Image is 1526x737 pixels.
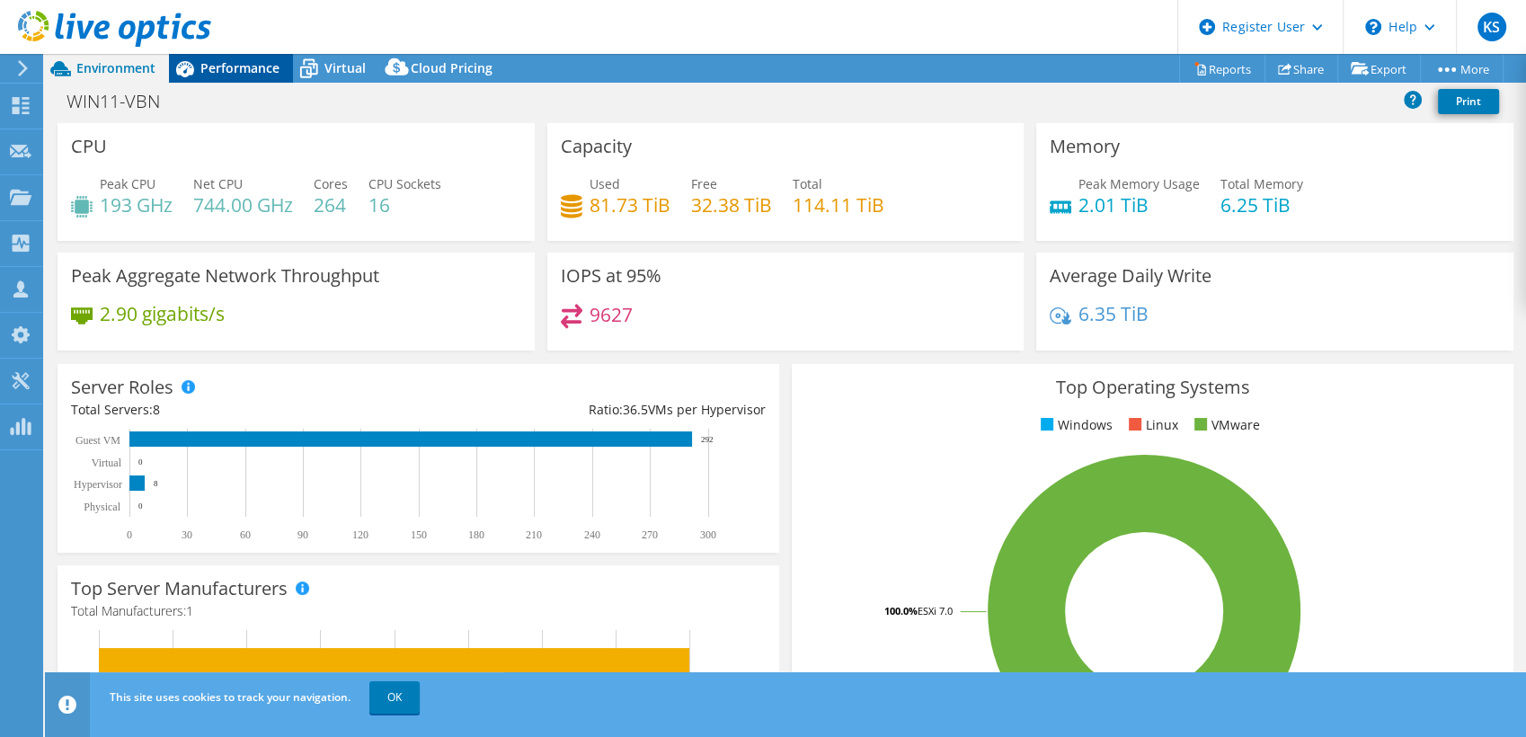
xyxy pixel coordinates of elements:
[1078,304,1149,324] h4: 6.35 TiB
[691,195,772,215] h4: 32.38 TiB
[468,528,484,541] text: 180
[297,528,308,541] text: 90
[193,175,243,192] span: Net CPU
[1264,55,1338,83] a: Share
[71,137,107,156] h3: CPU
[1190,415,1260,435] li: VMware
[642,528,658,541] text: 270
[1078,175,1200,192] span: Peak Memory Usage
[71,579,288,599] h3: Top Server Manufacturers
[1220,195,1303,215] h4: 6.25 TiB
[526,528,542,541] text: 210
[352,528,368,541] text: 120
[71,266,379,286] h3: Peak Aggregate Network Throughput
[1179,55,1265,83] a: Reports
[1337,55,1421,83] a: Export
[1365,19,1381,35] svg: \n
[918,604,953,617] tspan: ESXi 7.0
[186,602,193,619] span: 1
[182,528,192,541] text: 30
[75,434,120,447] text: Guest VM
[368,175,441,192] span: CPU Sockets
[92,457,122,469] text: Virtual
[623,401,648,418] span: 36.5
[138,457,143,466] text: 0
[1438,89,1499,114] a: Print
[71,377,173,397] h3: Server Roles
[58,92,188,111] h1: WIN11-VBN
[74,478,122,491] text: Hypervisor
[700,528,716,541] text: 300
[240,528,251,541] text: 60
[584,528,600,541] text: 240
[701,435,714,444] text: 292
[71,400,418,420] div: Total Servers:
[127,528,132,541] text: 0
[314,175,348,192] span: Cores
[590,195,670,215] h4: 81.73 TiB
[561,266,661,286] h3: IOPS at 95%
[100,175,155,192] span: Peak CPU
[200,59,279,76] span: Performance
[884,604,918,617] tspan: 100.0%
[1050,137,1120,156] h3: Memory
[1036,415,1113,435] li: Windows
[84,501,120,513] text: Physical
[110,689,350,705] span: This site uses cookies to track your navigation.
[76,59,155,76] span: Environment
[154,479,158,488] text: 8
[71,601,766,621] h4: Total Manufacturers:
[324,59,366,76] span: Virtual
[411,528,427,541] text: 150
[805,377,1500,397] h3: Top Operating Systems
[590,175,620,192] span: Used
[411,59,492,76] span: Cloud Pricing
[1220,175,1303,192] span: Total Memory
[793,195,884,215] h4: 114.11 TiB
[691,175,717,192] span: Free
[1477,13,1506,41] span: KS
[590,305,633,324] h4: 9627
[100,195,173,215] h4: 193 GHz
[193,195,293,215] h4: 744.00 GHz
[561,137,632,156] h3: Capacity
[153,401,160,418] span: 8
[1420,55,1504,83] a: More
[1124,415,1178,435] li: Linux
[418,400,765,420] div: Ratio: VMs per Hypervisor
[100,304,225,324] h4: 2.90 gigabits/s
[138,502,143,511] text: 0
[793,175,822,192] span: Total
[314,195,348,215] h4: 264
[1050,266,1211,286] h3: Average Daily Write
[1078,195,1200,215] h4: 2.01 TiB
[369,681,420,714] a: OK
[368,195,441,215] h4: 16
